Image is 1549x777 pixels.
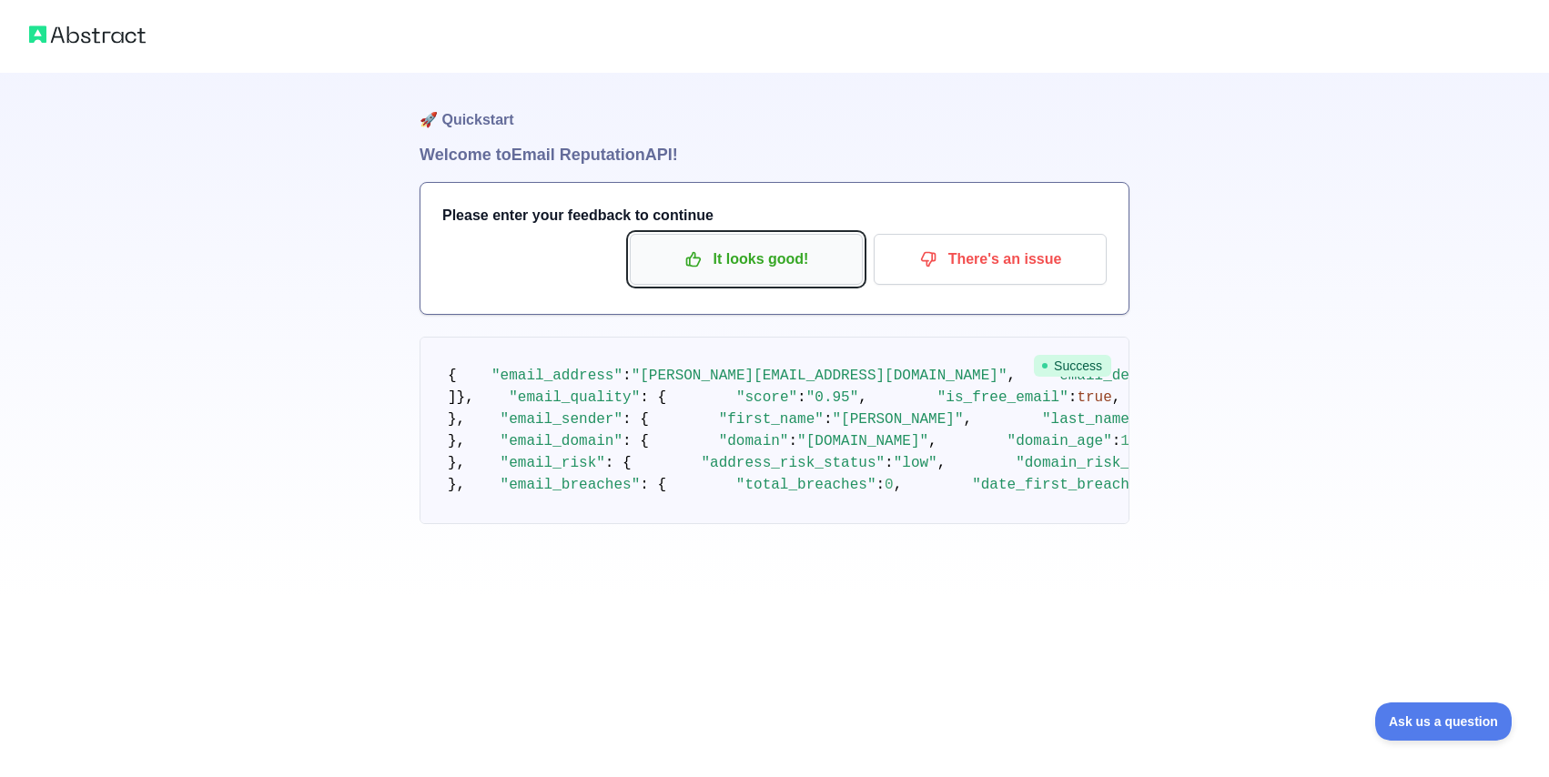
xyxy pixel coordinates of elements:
span: : { [640,389,666,406]
span: "email_quality" [509,389,640,406]
span: "email_risk" [501,455,605,471]
span: : [788,433,797,449]
p: It looks good! [643,244,849,275]
span: , [1007,368,1017,384]
h1: Welcome to Email Reputation API! [420,142,1129,167]
span: , [858,389,867,406]
span: , [894,477,903,493]
span: "last_name" [1042,411,1139,428]
span: "address_risk_status" [701,455,885,471]
span: Success [1034,355,1111,377]
span: "is_free_email" [937,389,1068,406]
iframe: Toggle Customer Support [1375,702,1513,741]
span: : [876,477,885,493]
span: : [1112,433,1121,449]
span: "[DOMAIN_NAME]" [797,433,928,449]
span: "0.95" [806,389,859,406]
span: "email_domain" [501,433,623,449]
span: , [928,433,937,449]
span: "[PERSON_NAME]" [832,411,963,428]
span: , [964,411,973,428]
span: : [824,411,833,428]
span: : [797,389,806,406]
h3: Please enter your feedback to continue [442,205,1107,227]
span: , [937,455,947,471]
p: There's an issue [887,244,1093,275]
span: "low" [894,455,937,471]
span: : { [623,433,649,449]
span: "domain_risk_status" [1016,455,1190,471]
span: "domain" [719,433,789,449]
span: "domain_age" [1007,433,1112,449]
span: "[PERSON_NAME][EMAIL_ADDRESS][DOMAIN_NAME]" [632,368,1007,384]
h1: 🚀 Quickstart [420,73,1129,142]
span: "date_first_breached" [972,477,1156,493]
span: : { [640,477,666,493]
span: : [885,455,894,471]
span: 0 [885,477,894,493]
button: There's an issue [874,234,1107,285]
span: "first_name" [719,411,824,428]
span: : [1068,389,1078,406]
span: "email_sender" [501,411,623,428]
span: : { [623,411,649,428]
span: : { [605,455,632,471]
span: "email_breaches" [501,477,641,493]
span: { [448,368,457,384]
span: "total_breaches" [736,477,876,493]
img: Abstract logo [29,22,146,47]
button: It looks good! [630,234,863,285]
span: : [623,368,632,384]
span: 11006 [1120,433,1164,449]
span: "email_address" [491,368,623,384]
span: , [1112,389,1121,406]
span: true [1077,389,1111,406]
span: "score" [736,389,797,406]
